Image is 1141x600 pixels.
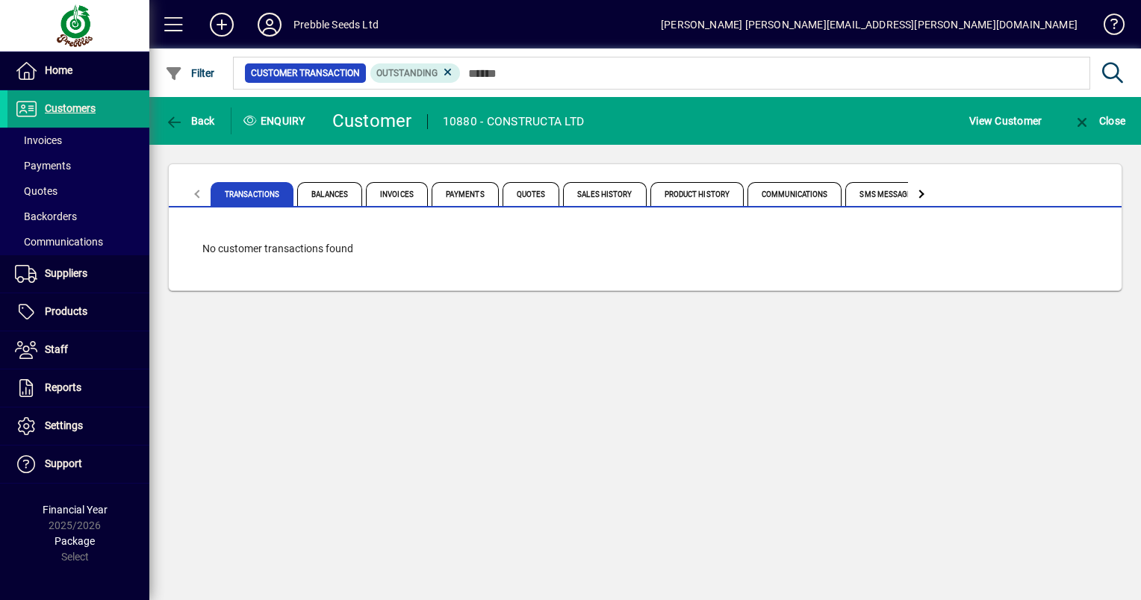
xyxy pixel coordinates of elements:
a: Backorders [7,204,149,229]
span: Payments [15,160,71,172]
div: Enquiry [231,109,321,133]
span: Transactions [211,182,293,206]
span: SMS Messages [845,182,930,206]
span: Communications [15,236,103,248]
span: Financial Year [43,504,108,516]
span: Outstanding [376,68,438,78]
a: Staff [7,331,149,369]
a: Support [7,446,149,483]
span: Reports [45,381,81,393]
span: Support [45,457,82,469]
button: View Customer [966,107,1045,134]
span: Settings [45,419,83,431]
div: 10880 - CONSTRUCTA LTD [443,110,585,134]
span: Close [1073,115,1125,127]
span: Products [45,305,87,317]
span: Suppliers [45,267,87,279]
span: Invoices [15,134,62,146]
span: Product History [650,182,744,206]
button: Filter [161,60,219,87]
span: Sales History [563,182,646,206]
span: Communications [747,182,842,206]
span: Filter [165,67,215,79]
span: Quotes [15,185,57,197]
span: Home [45,64,72,76]
a: Reports [7,369,149,407]
div: Customer [332,109,412,133]
button: Add [198,11,246,38]
button: Back [161,107,219,134]
span: View Customer [969,109,1042,133]
a: Communications [7,229,149,254]
span: Back [165,115,215,127]
span: Customer Transaction [251,66,360,81]
app-page-header-button: Back [149,107,231,134]
span: Invoices [366,182,428,206]
a: Knowledge Base [1092,3,1122,51]
a: Products [7,293,149,331]
a: Payments [7,153,149,178]
a: Settings [7,407,149,445]
span: Backorders [15,210,77,222]
a: Quotes [7,178,149,204]
span: Staff [45,343,68,355]
button: Close [1069,107,1129,134]
app-page-header-button: Close enquiry [1057,107,1141,134]
div: Prebble Seeds Ltd [293,13,379,37]
a: Invoices [7,128,149,153]
a: Suppliers [7,255,149,293]
mat-chip: Outstanding Status: Outstanding [370,63,461,83]
div: No customer transactions found [187,226,1103,272]
a: Home [7,52,149,90]
span: Payments [432,182,499,206]
span: Customers [45,102,96,114]
button: Profile [246,11,293,38]
div: [PERSON_NAME] [PERSON_NAME][EMAIL_ADDRESS][PERSON_NAME][DOMAIN_NAME] [661,13,1078,37]
span: Balances [297,182,362,206]
span: Quotes [503,182,560,206]
span: Package [55,535,95,547]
